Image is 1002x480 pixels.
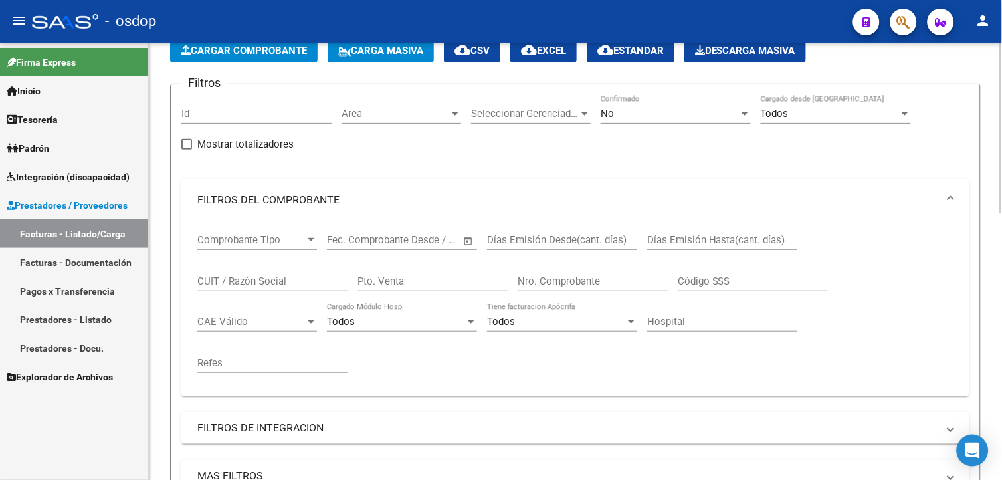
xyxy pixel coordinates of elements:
[684,39,806,62] app-download-masive: Descarga masiva de comprobantes (adjuntos)
[7,112,58,127] span: Tesorería
[695,45,795,57] span: Descarga Masiva
[587,39,674,62] button: Estandar
[975,13,991,29] mat-icon: person
[11,13,27,29] mat-icon: menu
[510,39,577,62] button: EXCEL
[7,141,49,156] span: Padrón
[7,370,113,384] span: Explorador de Archivos
[471,108,579,120] span: Seleccionar Gerenciador
[454,45,490,57] span: CSV
[197,234,305,246] span: Comprobante Tipo
[597,42,613,58] mat-icon: cloud_download
[197,136,294,152] span: Mostrar totalizadores
[487,316,515,328] span: Todos
[454,42,470,58] mat-icon: cloud_download
[327,316,355,328] span: Todos
[338,45,423,57] span: Carga Masiva
[105,7,156,36] span: - osdop
[181,221,969,396] div: FILTROS DEL COMPROBANTE
[342,108,449,120] span: Area
[197,421,938,435] mat-panel-title: FILTROS DE INTEGRACION
[7,198,128,213] span: Prestadores / Proveedores
[761,108,789,120] span: Todos
[957,435,989,467] div: Open Intercom Messenger
[601,108,614,120] span: No
[197,316,305,328] span: CAE Válido
[597,45,664,57] span: Estandar
[393,234,457,246] input: Fecha fin
[7,55,76,70] span: Firma Express
[328,39,434,62] button: Carga Masiva
[181,412,969,444] mat-expansion-panel-header: FILTROS DE INTEGRACION
[181,74,227,92] h3: Filtros
[521,45,566,57] span: EXCEL
[181,179,969,221] mat-expansion-panel-header: FILTROS DEL COMPROBANTE
[684,39,806,62] button: Descarga Masiva
[7,170,130,184] span: Integración (discapacidad)
[521,42,537,58] mat-icon: cloud_download
[170,39,318,62] button: Cargar Comprobante
[7,84,41,98] span: Inicio
[327,234,381,246] input: Fecha inicio
[181,45,307,57] span: Cargar Comprobante
[444,39,500,62] button: CSV
[461,233,476,249] button: Open calendar
[197,193,938,207] mat-panel-title: FILTROS DEL COMPROBANTE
